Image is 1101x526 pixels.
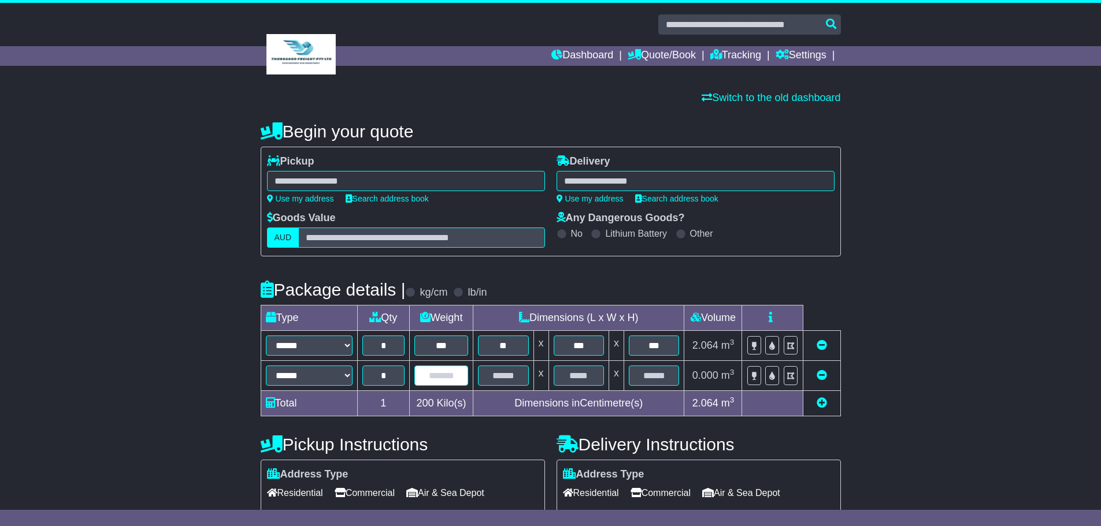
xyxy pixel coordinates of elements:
[335,484,395,502] span: Commercial
[702,92,840,103] a: Switch to the old dashboard
[817,397,827,409] a: Add new item
[635,194,718,203] a: Search address book
[563,484,619,502] span: Residential
[692,397,718,409] span: 2.064
[817,370,827,381] a: Remove this item
[609,331,624,361] td: x
[346,194,429,203] a: Search address book
[533,361,548,391] td: x
[267,194,334,203] a: Use my address
[692,370,718,381] span: 0.000
[473,391,684,416] td: Dimensions in Centimetre(s)
[420,286,447,299] label: kg/cm
[730,338,735,346] sup: 3
[605,228,667,239] label: Lithium Battery
[557,194,624,203] a: Use my address
[261,435,545,454] h4: Pickup Instructions
[557,435,841,454] h4: Delivery Instructions
[267,468,349,481] label: Address Type
[406,484,484,502] span: Air & Sea Depot
[417,397,434,409] span: 200
[557,212,685,225] label: Any Dangerous Goods?
[261,305,357,331] td: Type
[684,305,742,331] td: Volume
[730,368,735,376] sup: 3
[702,484,780,502] span: Air & Sea Depot
[267,155,314,168] label: Pickup
[267,227,299,248] label: AUD
[571,228,583,239] label: No
[609,361,624,391] td: x
[267,212,336,225] label: Goods Value
[817,340,827,351] a: Remove this item
[730,396,735,404] sup: 3
[267,484,323,502] span: Residential
[721,397,735,409] span: m
[261,391,357,416] td: Total
[357,305,410,331] td: Qty
[710,46,761,66] a: Tracking
[533,331,548,361] td: x
[557,155,610,168] label: Delivery
[357,391,410,416] td: 1
[776,46,826,66] a: Settings
[690,228,713,239] label: Other
[410,305,473,331] td: Weight
[261,122,841,141] h4: Begin your quote
[721,340,735,351] span: m
[563,468,644,481] label: Address Type
[721,370,735,381] span: m
[410,391,473,416] td: Kilo(s)
[551,46,613,66] a: Dashboard
[631,484,691,502] span: Commercial
[261,280,406,299] h4: Package details |
[628,46,696,66] a: Quote/Book
[468,286,487,299] label: lb/in
[473,305,684,331] td: Dimensions (L x W x H)
[692,340,718,351] span: 2.064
